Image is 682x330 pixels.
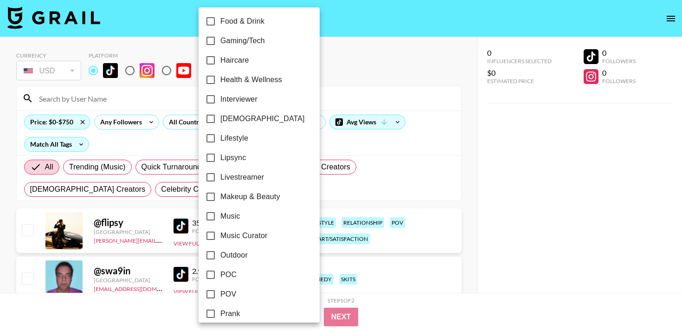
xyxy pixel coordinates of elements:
span: Livestreamer [220,172,264,183]
span: Haircare [220,55,249,66]
span: Interviewer [220,94,257,105]
span: POV [220,289,236,300]
span: Lifestyle [220,133,248,144]
iframe: Drift Widget Chat Controller [636,284,671,319]
span: Prank [220,308,240,319]
span: Lipsync [220,152,246,163]
span: POC [220,269,237,280]
span: Gaming/Tech [220,35,265,46]
span: Makeup & Beauty [220,191,280,202]
span: Music [220,211,240,222]
span: Outdoor [220,250,248,261]
span: Food & Drink [220,16,264,27]
span: Health & Wellness [220,74,282,85]
span: Music Curator [220,230,268,241]
span: [DEMOGRAPHIC_DATA] [220,113,305,124]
